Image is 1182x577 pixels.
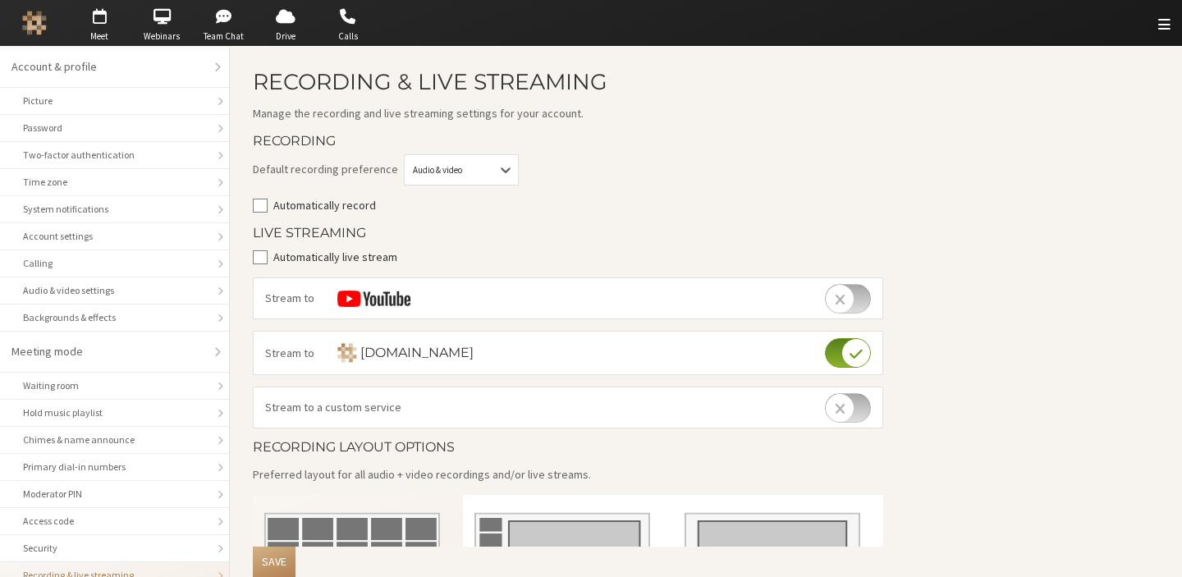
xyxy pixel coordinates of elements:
p: Manage the recording and live streaming settings for your account. [253,105,883,122]
button: Save [253,547,295,577]
p: Preferred layout for all audio + video recordings and/or live streams. [253,466,883,483]
h4: Recording layout options [253,440,883,455]
span: Team Chat [195,30,253,44]
li: Stream to a custom service [254,387,882,428]
div: Access code [23,514,206,529]
h4: [DOMAIN_NAME] [326,343,474,363]
span: Meet [71,30,128,44]
div: Meeting mode [11,343,206,360]
div: System notifications [23,202,206,217]
li: Stream to [254,332,882,374]
div: Time zone [23,175,206,190]
h4: Live Streaming [253,226,883,240]
div: Chimes & name announce [23,433,206,447]
span: Drive [257,30,314,44]
div: Primary dial-in numbers [23,460,206,474]
div: Audio & video [413,163,480,177]
div: Password [23,121,206,135]
label: Automatically live stream [273,249,884,266]
div: Waiting room [23,378,206,393]
img: YOUTUBE [337,291,410,307]
div: Security [23,541,206,556]
span: Default recording preference [253,161,398,178]
h4: Recording [253,134,883,149]
div: Account & profile [11,58,206,76]
div: Moderator PIN [23,487,206,501]
div: Hold music playlist [23,405,206,420]
div: Account settings [23,229,206,244]
img: Iotum [22,11,47,35]
span: Calls [319,30,377,44]
h2: Recording & Live Streaming [253,70,883,94]
div: Backgrounds & effects [23,310,206,325]
li: Stream to [254,278,882,318]
span: Webinars [133,30,190,44]
img: callbridge.rocks [337,343,357,363]
div: Picture [23,94,206,108]
div: Audio & video settings [23,283,206,298]
label: Automatically record [273,197,884,214]
div: Calling [23,256,206,271]
div: Two-factor authentication [23,148,206,163]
